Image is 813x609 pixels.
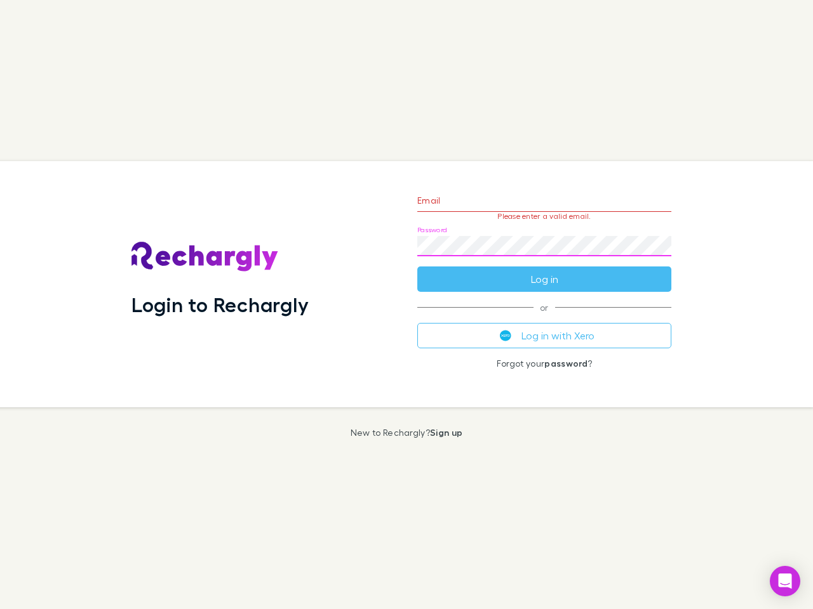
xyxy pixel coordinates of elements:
[351,428,463,438] p: New to Rechargly?
[417,225,447,235] label: Password
[770,566,800,596] div: Open Intercom Messenger
[430,427,462,438] a: Sign up
[417,323,671,348] button: Log in with Xero
[417,358,671,369] p: Forgot your ?
[544,358,588,369] a: password
[417,307,671,308] span: or
[417,266,671,292] button: Log in
[131,292,309,317] h1: Login to Rechargly
[131,242,279,272] img: Rechargly's Logo
[417,212,671,221] p: Please enter a valid email.
[500,330,511,341] img: Xero's logo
